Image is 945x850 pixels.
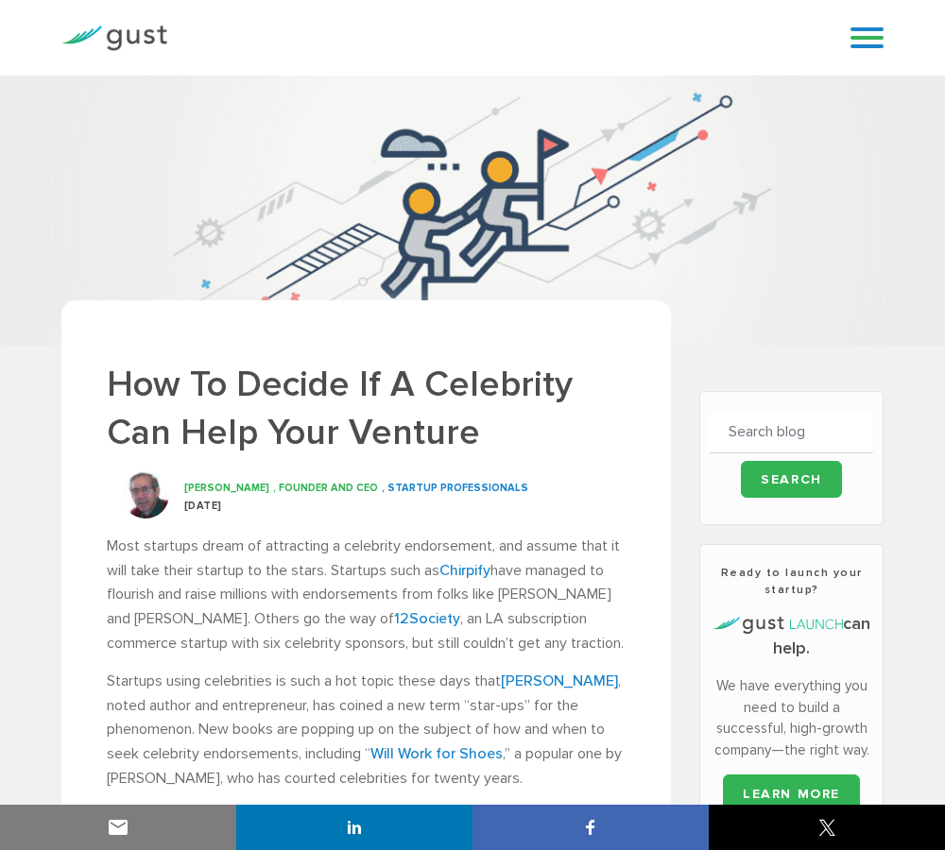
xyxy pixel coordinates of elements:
img: Gust Logo [61,25,167,51]
span: [DATE] [184,500,222,512]
img: twitter sharing button [816,816,838,839]
img: email sharing button [107,816,129,839]
input: Search [741,461,842,498]
img: Martin Zwilling [122,471,169,518]
a: [PERSON_NAME] [501,671,618,689]
a: Chirpify [439,561,490,579]
h1: How To Decide If A Celebrity Can Help Your Venture [107,361,626,456]
span: [PERSON_NAME] [184,482,269,494]
a: Will Work for Shoes [370,744,503,762]
h3: Ready to launch your startup? [710,564,873,598]
input: Search blog [710,411,873,453]
span: , Founder and CEO [273,482,378,494]
h4: can help. [710,612,873,661]
img: linkedin sharing button [343,816,366,839]
a: 12Society [394,609,460,627]
a: LEARN MORE [723,774,860,812]
p: We have everything you need to build a successful, high-growth company—the right way. [710,675,873,760]
p: Startups using celebrities is such a hot topic these days that , noted author and entrepreneur, h... [107,669,626,790]
p: Most startups dream of attracting a celebrity endorsement, and assume that it will take their sta... [107,534,626,654]
img: facebook sharing button [579,816,602,839]
span: , Startup Professionals [382,482,528,494]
